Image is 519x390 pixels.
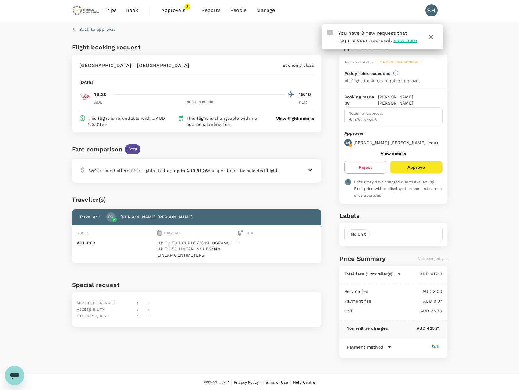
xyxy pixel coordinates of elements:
span: Manage [256,7,275,14]
p: This flight is refundable with a AUD 123.01 [88,115,176,127]
p: You will be charged [347,325,389,331]
p: [PERSON_NAME] [PERSON_NAME] ( You ) [354,140,438,146]
span: : [137,314,138,318]
div: - [145,297,149,306]
p: All flight bookings require approval [344,78,420,84]
span: Meal preferences [77,301,115,305]
span: You have 3 new request that require your approval. [338,30,407,43]
h6: Flight booking request [72,42,195,52]
span: Trips [105,7,116,14]
span: fee [100,122,106,127]
span: : [137,301,138,305]
iframe: Button to launch messaging window [5,366,24,385]
p: AUD 412.10 [401,271,443,277]
p: AUD 425.71 [389,325,440,331]
a: Help Centre [293,379,315,386]
p: Total fare (1 traveller(s)) [344,271,394,277]
p: This flight is changeable with no additional [187,115,265,127]
p: Back to approval [79,26,115,32]
h6: Labels [339,211,447,221]
p: We’ve found alternative flights that are cheaper than the selected flight. [89,168,279,174]
p: SH [346,140,350,145]
span: Version 3.52.2 [204,379,229,385]
b: up to AUD 81.26 [174,168,208,173]
button: Back to approval [72,26,115,32]
div: - [145,304,149,313]
p: Traveller 1 : [79,214,102,220]
span: Prices may have changed due to availability. Final price will be displayed on the next screen onc... [354,180,442,197]
p: AUD 38.70 [353,308,442,314]
a: Privacy Policy [234,379,259,386]
img: baggage-icon [157,230,162,236]
p: - [238,240,316,246]
span: No Unit [347,232,369,237]
div: SH [425,4,438,16]
div: Traveller(s) [72,195,322,204]
img: VA [79,91,91,103]
h6: Price Summary [339,254,386,264]
p: [GEOGRAPHIC_DATA] - [GEOGRAPHIC_DATA] [79,62,190,69]
div: - [145,310,149,319]
span: Privacy Policy [234,380,259,385]
p: PER [299,99,314,105]
span: airline fee [208,122,230,127]
p: Approver [344,130,443,136]
h6: Special request [72,280,322,290]
p: Payment fee [344,298,371,304]
span: Other request [77,314,108,318]
button: Approve [390,161,442,174]
span: Pending final approval [376,60,423,64]
img: Chrysos Corporation [72,4,100,17]
p: ADL [94,99,109,105]
p: [PERSON_NAME] [PERSON_NAME] [378,94,443,106]
p: As discussed. [348,116,439,122]
img: seat-icon [238,230,243,236]
img: Approval Request [327,30,333,36]
span: Route [77,231,90,235]
span: People [230,7,247,14]
p: AUD 3.00 [368,288,443,294]
span: Baggage [164,231,182,235]
p: Policy rules exceeded [344,70,391,76]
p: 19:10 [299,91,314,98]
div: Fare comparison [72,144,122,154]
span: Not charged yet [418,257,447,261]
span: Terms of Use [264,380,288,385]
p: ADL - PER [77,240,155,246]
span: : [137,307,138,312]
button: View details [381,151,406,156]
span: Notes for approval [348,111,383,115]
div: Edit [431,343,440,349]
p: AUD 9.37 [371,298,443,304]
span: Reports [201,7,221,14]
p: DY [108,214,114,220]
span: View here [393,37,417,43]
span: Book [126,7,138,14]
a: Terms of Use [264,379,288,386]
span: Beta [125,146,141,152]
p: Booking made by [344,94,378,106]
button: View flight details [276,115,314,122]
span: 3 [184,4,190,10]
div: Approval status [344,59,373,66]
p: Service fee [344,288,368,294]
p: 18:20 [94,91,107,98]
p: Economy class [283,62,314,68]
p: [PERSON_NAME] [PERSON_NAME] [120,214,193,220]
span: Accessibility [77,307,105,312]
button: Reject [344,161,386,174]
button: Total fare (1 traveller(s)) [344,271,401,277]
span: Seat [246,231,255,235]
span: Help Centre [293,380,315,385]
p: GST [344,308,353,314]
p: [DATE] [79,79,94,85]
p: Payment method [347,344,383,350]
span: Approvals [161,7,192,14]
div: Direct , 1h 50min [113,99,286,105]
p: UP TO 50 POUNDS/23 KILOGRAMS UP TO 55 LINEAR INCHES/140 LINEAR CENTIMETERS [157,240,236,258]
